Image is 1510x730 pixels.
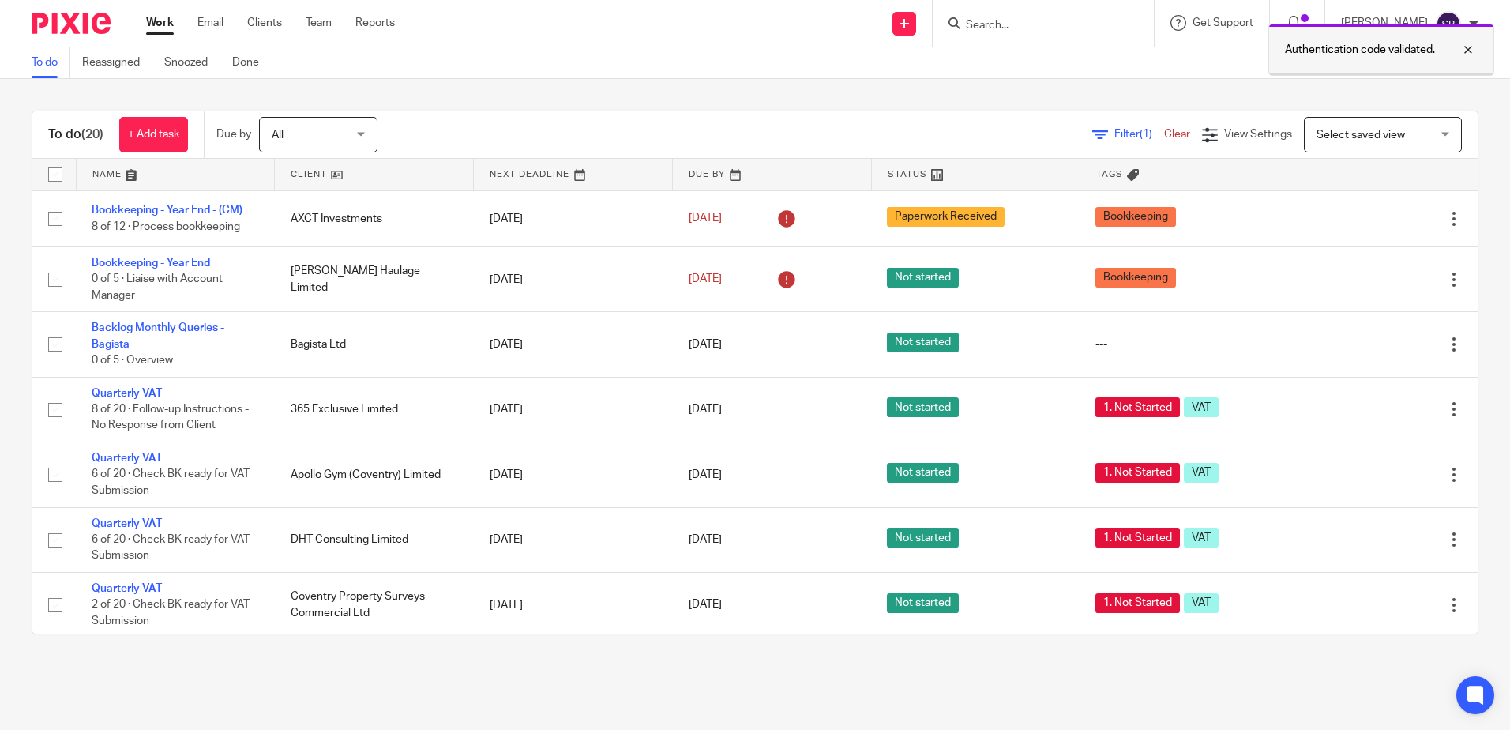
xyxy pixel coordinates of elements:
a: Snoozed [164,47,220,78]
h1: To do [48,126,103,143]
span: [DATE] [689,600,722,611]
span: [DATE] [689,404,722,415]
span: 1. Not Started [1095,593,1180,613]
a: Reports [355,15,395,31]
td: [DATE] [474,442,673,507]
a: Team [306,15,332,31]
a: Email [197,15,223,31]
td: 365 Exclusive Limited [275,377,474,442]
span: 1. Not Started [1095,463,1180,483]
span: View Settings [1224,129,1292,140]
a: Reassigned [82,47,152,78]
span: VAT [1184,463,1219,483]
span: 8 of 12 · Process bookkeeping [92,221,240,232]
span: 1. Not Started [1095,528,1180,547]
a: Done [232,47,271,78]
span: 1. Not Started [1095,397,1180,417]
td: [DATE] [474,377,673,442]
td: AXCT Investments [275,190,474,246]
a: Bookkeeping - Year End - (CM) [92,205,242,216]
span: [DATE] [689,213,722,224]
td: Apollo Gym (Coventry) Limited [275,442,474,507]
a: Quarterly VAT [92,518,162,529]
td: [DATE] [474,312,673,377]
a: Work [146,15,174,31]
span: 8 of 20 · Follow-up Instructions - No Response from Client [92,404,249,431]
a: + Add task [119,117,188,152]
img: svg%3E [1436,11,1461,36]
a: Bookkeeping - Year End [92,258,210,269]
p: Due by [216,126,251,142]
span: Bookkeeping [1095,207,1176,227]
span: (20) [81,128,103,141]
span: Not started [887,463,959,483]
a: To do [32,47,70,78]
span: Not started [887,397,959,417]
span: Bookkeeping [1095,268,1176,288]
span: Select saved view [1317,130,1405,141]
td: Coventry Property Surveys Commercial Ltd [275,573,474,638]
td: [PERSON_NAME] Haulage Limited [275,246,474,311]
td: [DATE] [474,246,673,311]
span: Not started [887,268,959,288]
span: Tags [1096,170,1123,179]
span: [DATE] [689,534,722,545]
span: [DATE] [689,339,722,350]
td: DHT Consulting Limited [275,507,474,572]
a: Clients [247,15,282,31]
span: 0 of 5 · Liaise with Account Manager [92,274,223,302]
span: Paperwork Received [887,207,1005,227]
td: [DATE] [474,573,673,638]
span: VAT [1184,528,1219,547]
span: Not started [887,593,959,613]
span: Filter [1114,129,1164,140]
span: Not started [887,528,959,547]
a: Backlog Monthly Queries - Bagista [92,322,224,349]
a: Quarterly VAT [92,453,162,464]
span: All [272,130,284,141]
td: [DATE] [474,190,673,246]
span: [DATE] [689,273,722,284]
span: Not started [887,333,959,352]
span: [DATE] [689,469,722,480]
span: 6 of 20 · Check BK ready for VAT Submission [92,534,250,562]
a: Clear [1164,129,1190,140]
span: 2 of 20 · Check BK ready for VAT Submission [92,600,250,627]
span: (1) [1140,129,1152,140]
a: Quarterly VAT [92,583,162,594]
p: Authentication code validated. [1285,42,1435,58]
span: VAT [1184,397,1219,417]
span: 6 of 20 · Check BK ready for VAT Submission [92,469,250,497]
a: Quarterly VAT [92,388,162,399]
td: [DATE] [474,507,673,572]
td: Bagista Ltd [275,312,474,377]
div: --- [1095,337,1263,352]
span: 0 of 5 · Overview [92,355,173,366]
img: Pixie [32,13,111,34]
span: VAT [1184,593,1219,613]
